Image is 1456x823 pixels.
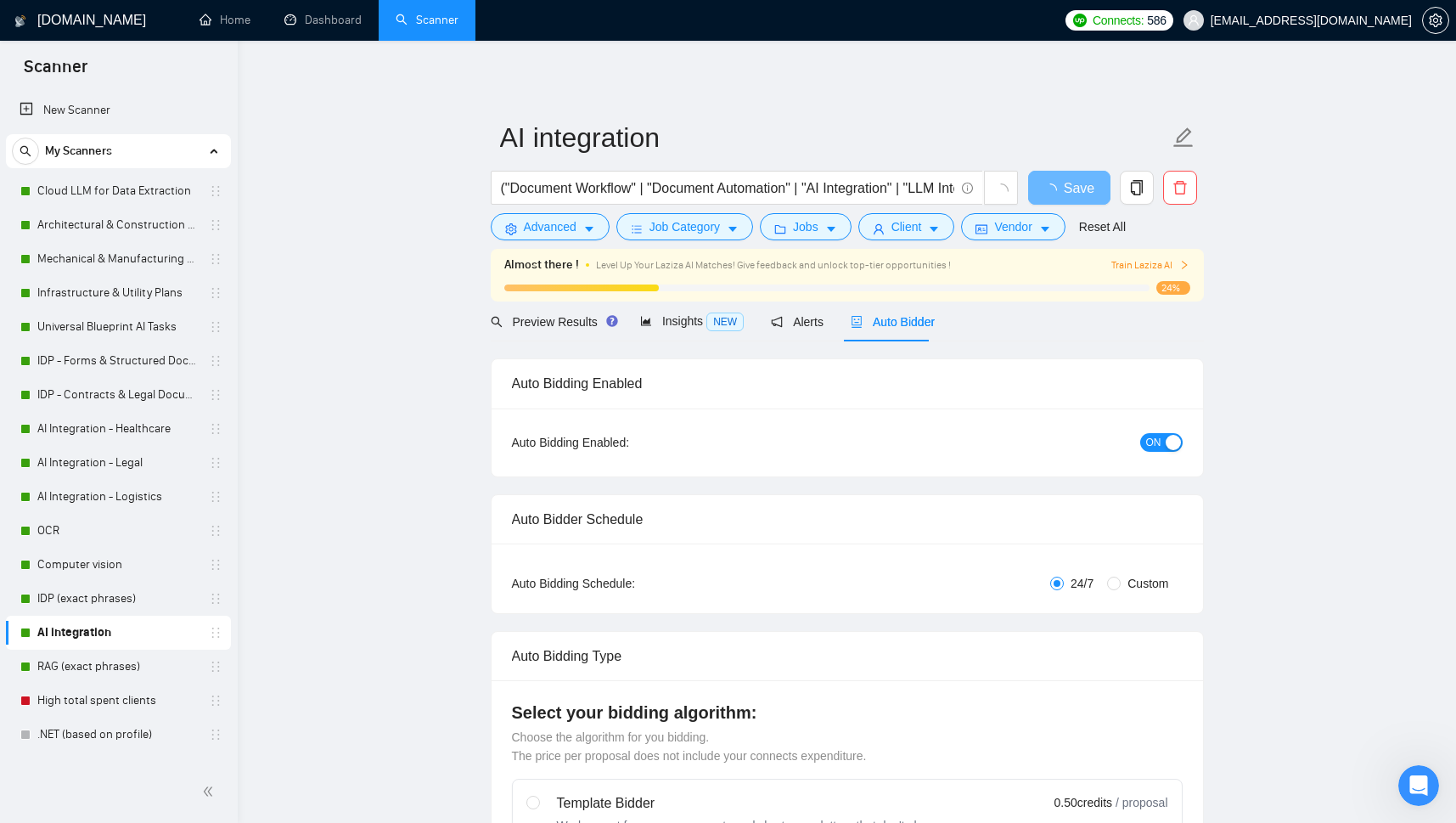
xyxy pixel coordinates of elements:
[200,13,250,27] a: homeHome
[825,223,837,235] span: caret-down
[37,276,199,310] a: Infrastructure & Utility Plans
[512,433,735,452] div: Auto Bidding Enabled:
[37,548,199,582] a: Computer vision
[37,310,199,344] a: Universal Blueprint AI Tasks
[1179,260,1189,270] span: right
[961,213,1065,240] button: idcardVendorcaret-down
[1188,14,1200,26] span: user
[994,217,1032,236] span: Vendor
[45,134,112,168] span: My Scanners
[1111,257,1189,273] button: Train Laziza AI
[37,242,199,276] a: Mechanical & Manufacturing Blueprints
[209,422,222,436] span: holder
[37,582,199,616] a: IDP (exact phrases)
[512,730,867,763] span: Choose the algorithm for you bidding. The price per proposal does not include your connects expen...
[37,344,199,378] a: IDP - Forms & Structured Documents
[891,217,922,236] span: Client
[616,213,753,240] button: barsJob Categorycaret-down
[209,660,222,674] span: holder
[706,313,744,331] span: NEW
[209,728,222,741] span: holder
[512,359,1183,408] div: Auto Bidding Enabled
[774,223,786,235] span: folder
[501,178,954,199] input: Search Freelance Jobs...
[209,626,222,640] span: holder
[1028,171,1110,205] button: Save
[491,316,503,328] span: search
[37,378,199,412] a: IDP - Contracts & Legal Documents
[1156,281,1190,295] span: 24%
[37,412,199,446] a: AI Integration - Healthcare
[202,783,219,800] span: double-left
[37,514,199,548] a: OCR
[512,701,1183,724] h4: Select your bidding algorithm:
[37,446,199,480] a: AI Integration - Legal
[1398,765,1439,806] iframe: Intercom live chat
[37,480,199,514] a: AI Integration - Logistics
[1164,180,1196,195] span: delete
[993,183,1009,199] span: loading
[1064,574,1100,593] span: 24/7
[10,54,101,90] span: Scanner
[975,223,987,235] span: idcard
[1120,171,1154,205] button: copy
[491,315,613,329] span: Preview Results
[727,223,739,235] span: caret-down
[771,316,783,328] span: notification
[1073,14,1087,27] img: upwork-logo.png
[209,558,222,572] span: holder
[6,134,231,752] li: My Scanners
[760,213,852,240] button: folderJobscaret-down
[396,13,458,27] a: searchScanner
[37,174,199,208] a: Cloud LLM for Data Extraction
[640,315,652,327] span: area-chart
[512,574,735,593] div: Auto Bidding Schedule:
[209,354,222,368] span: holder
[557,793,951,814] div: Template Bidder
[962,183,973,194] span: info-circle
[209,184,222,198] span: holder
[858,213,955,240] button: userClientcaret-down
[209,694,222,707] span: holder
[209,286,222,300] span: holder
[491,213,610,240] button: settingAdvancedcaret-down
[1043,183,1064,197] span: loading
[1172,127,1195,149] span: edit
[20,93,217,127] a: New Scanner
[209,388,222,402] span: holder
[512,495,1183,544] div: Auto Bidder Schedule
[37,684,199,718] a: High total spent clients
[631,223,643,235] span: bars
[596,259,951,271] span: Level Up Your Laziza AI Matches! Give feedback and unlock top-tier opportunities !
[1116,794,1167,811] span: / proposal
[1163,171,1197,205] button: delete
[928,223,940,235] span: caret-down
[1064,178,1094,199] span: Save
[500,116,1169,159] input: Scanner name...
[14,8,26,35] img: logo
[12,138,39,165] button: search
[284,13,362,27] a: dashboardDashboard
[1039,223,1051,235] span: caret-down
[1146,433,1161,452] span: ON
[1121,180,1153,195] span: copy
[209,252,222,266] span: holder
[851,315,935,329] span: Auto Bidder
[1093,11,1144,30] span: Connects:
[209,524,222,538] span: holder
[37,650,199,684] a: RAG (exact phrases)
[604,313,620,329] div: Tooltip anchor
[505,223,517,235] span: setting
[209,456,222,470] span: holder
[1079,217,1126,236] a: Reset All
[1054,793,1112,812] span: 0.50 credits
[851,316,863,328] span: robot
[640,314,744,328] span: Insights
[209,218,222,232] span: holder
[1422,7,1449,34] button: setting
[512,632,1183,680] div: Auto Bidding Type
[37,616,199,650] a: AI integration
[504,256,579,274] span: Almost there !
[209,320,222,334] span: holder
